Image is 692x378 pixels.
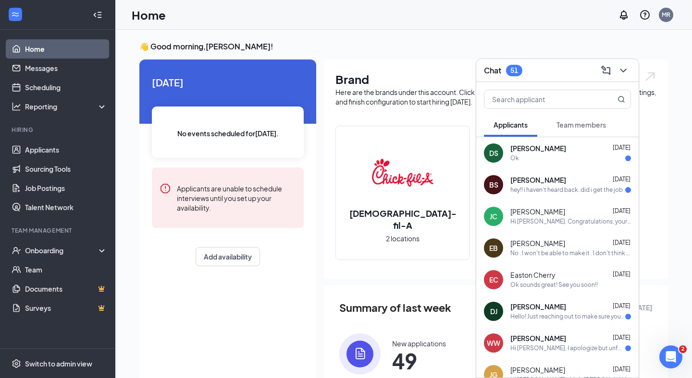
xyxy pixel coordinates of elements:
a: Applicants [25,140,107,159]
input: Search applicant [484,90,598,108]
div: EB [489,243,498,253]
span: [DATE] [613,208,630,215]
div: EC [489,275,498,284]
span: [PERSON_NAME] [510,207,565,217]
a: Messages [25,59,107,78]
h1: Brand [335,71,656,87]
span: [PERSON_NAME] [510,239,565,248]
img: icon [339,333,381,375]
span: [DATE] [152,75,304,90]
button: Add availability [196,247,260,266]
img: open.6027fd2a22e1237b5b06.svg [644,71,656,82]
div: Ok [510,154,519,163]
span: Team members [556,120,606,129]
svg: Analysis [12,102,21,111]
a: Home [25,39,107,59]
svg: QuestionInfo [639,9,651,21]
img: Chick-fil-A [372,142,433,203]
a: Sourcing Tools [25,159,107,178]
span: Summary of last week [339,299,451,316]
div: DJ [490,307,497,316]
div: JC [490,212,497,221]
h1: Home [132,7,166,23]
span: No events scheduled for [DATE] . [177,128,279,139]
div: DS [489,148,498,158]
svg: WorkstreamLogo [11,10,20,19]
div: BS [489,180,498,189]
div: Applicants are unable to schedule interviews until you set up your availability. [177,183,296,213]
button: ComposeMessage [598,63,614,78]
div: Team Management [12,226,105,235]
svg: Collapse [93,10,102,20]
iframe: Intercom live chat [659,345,682,368]
div: Here are the brands under this account. Click into a brand to see your locations, managers, job p... [335,87,656,106]
svg: Error [160,183,171,194]
span: [DATE] [613,334,630,342]
svg: Settings [12,359,21,368]
span: 2 locations [386,233,420,244]
div: New applications [392,339,446,348]
div: Hi [PERSON_NAME], I apologize but unfortunately I have already been hired elsewhere. Thank you fo... [510,344,625,353]
span: [DATE] [613,144,630,152]
svg: Notifications [618,9,630,21]
span: [DATE] [613,176,630,183]
span: [PERSON_NAME] [510,302,566,312]
svg: ComposeMessage [600,65,612,76]
div: Hiring [12,126,105,134]
span: [PERSON_NAME] [510,144,566,154]
div: Hello! Just reaching out to make sure you guys got my application! [510,313,625,321]
div: Switch to admin view [25,359,92,368]
span: [DATE] [613,239,630,247]
a: SurveysCrown [25,298,107,318]
span: 2 [679,345,687,353]
div: No . I won't be able to make it . I don't think this position would be good for me according to s... [510,249,631,258]
div: Onboarding [25,246,99,255]
a: DocumentsCrown [25,279,107,298]
div: 51 [510,66,518,74]
h3: Chat [484,65,501,76]
div: Reporting [25,102,108,111]
h2: [DEMOGRAPHIC_DATA]-fil-A [336,207,470,231]
span: Easton Cherry [510,271,556,280]
svg: MagnifyingGlass [618,95,625,103]
div: MR [662,11,670,19]
span: [PERSON_NAME] [510,176,566,185]
a: Job Postings [25,178,107,198]
button: ChevronDown [616,63,631,78]
span: [PERSON_NAME] [510,334,566,343]
span: [DATE] [613,303,630,310]
svg: ChevronDown [618,65,629,76]
span: [DATE] [613,271,630,278]
a: Team [25,260,107,279]
div: hey!! i haven't heard back. did i get the job [510,186,623,194]
a: Scheduling [25,78,107,97]
div: Hi [PERSON_NAME]. Congratulations, your meeting with [DEMOGRAPHIC_DATA]-fil-A for Front of House ... [510,218,631,226]
span: [DATE] [613,366,630,373]
a: Talent Network [25,198,107,217]
h3: 👋 Good morning, [PERSON_NAME] ! [139,41,668,52]
span: 49 [392,352,446,369]
div: Ok sounds great! See you soon!! [510,281,598,289]
div: WW [487,338,500,348]
span: Applicants [494,120,528,129]
svg: UserCheck [12,246,21,255]
span: [PERSON_NAME] [510,366,565,375]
